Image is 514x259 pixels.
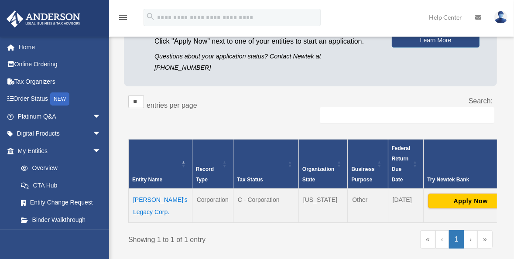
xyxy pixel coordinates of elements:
[351,166,374,183] span: Business Purpose
[6,108,114,125] a: Platinum Q&Aarrow_drop_down
[4,10,83,27] img: Anderson Advisors Platinum Portal
[298,140,347,189] th: Organization State: Activate to sort
[420,230,435,249] a: First
[233,140,298,189] th: Tax Status: Activate to sort
[392,33,480,48] a: Learn More
[118,12,128,23] i: menu
[129,189,192,223] td: [PERSON_NAME]'s Legacy Corp.
[12,177,110,194] a: CTA Hub
[12,211,110,228] a: Binder Walkthrough
[132,177,162,183] span: Entity Name
[428,194,513,208] button: Apply Now
[298,189,347,223] td: [US_STATE]
[196,166,214,183] span: Record Type
[6,38,114,56] a: Home
[237,177,263,183] span: Tax Status
[12,194,110,211] a: Entity Change Request
[192,189,233,223] td: Corporation
[348,189,388,223] td: Other
[6,56,114,73] a: Online Ordering
[154,51,379,73] p: Questions about your application status? Contact Newtek at [PHONE_NUMBER]
[50,92,69,106] div: NEW
[12,228,110,246] a: My Blueprint
[388,140,424,189] th: Federal Return Due Date: Activate to sort
[233,189,298,223] td: C - Corporation
[494,11,507,24] img: User Pic
[6,73,114,90] a: Tax Organizers
[146,12,155,21] i: search
[93,142,110,160] span: arrow_drop_down
[302,166,334,183] span: Organization State
[93,108,110,126] span: arrow_drop_down
[128,230,304,246] div: Showing 1 to 1 of 1 entry
[147,102,197,109] label: entries per page
[192,140,233,189] th: Record Type: Activate to sort
[6,125,114,143] a: Digital Productsarrow_drop_down
[469,97,493,105] label: Search:
[6,90,114,108] a: Order StatusNEW
[154,35,379,48] p: Click "Apply Now" next to one of your entities to start an application.
[12,160,106,177] a: Overview
[388,189,424,223] td: [DATE]
[392,145,411,183] span: Federal Return Due Date
[6,142,110,160] a: My Entitiesarrow_drop_down
[427,174,504,185] div: Try Newtek Bank
[118,15,128,23] a: menu
[129,140,192,189] th: Entity Name: Activate to invert sorting
[93,125,110,143] span: arrow_drop_down
[348,140,388,189] th: Business Purpose: Activate to sort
